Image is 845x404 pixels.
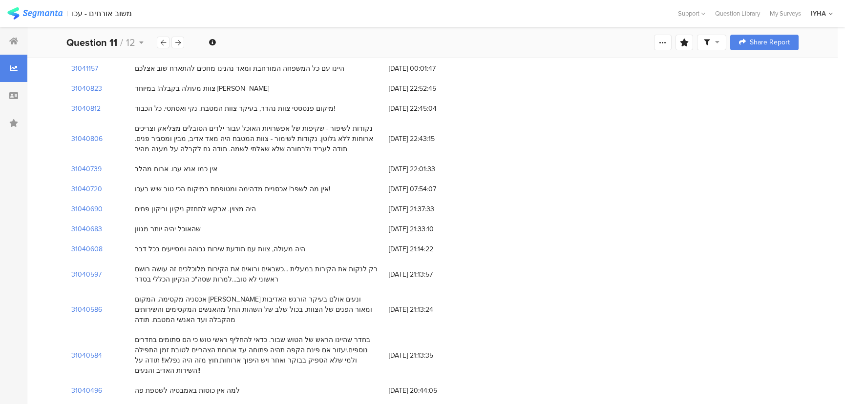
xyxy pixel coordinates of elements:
[71,304,102,315] section: 31040586
[71,244,103,254] section: 31040608
[71,385,102,396] section: 31040496
[135,164,217,174] div: אין כמו אנא עכו. ארוח מהלב
[135,204,256,214] div: היה מצוין. אבקש לתחזק ניקיון וריקון פחים
[389,269,467,280] span: [DATE] 21:13:57
[135,335,379,376] div: בחדר שהיינו הראש של הטוש שבור. כדאי להחליף ראשי טוש כי הם סתומים בחדרים נוספים.יעזור אם פינת הקפה...
[389,134,467,144] span: [DATE] 22:43:15
[135,294,379,325] div: אכסניה מקסימה, המקום [PERSON_NAME] ונעים אולם בעיקר הורגש האדיבות ומאור הפנים של הצוות. בכול שלב ...
[135,83,269,94] div: צוות מעולה בקבלה! במיוחד [PERSON_NAME]
[135,244,305,254] div: היה מעולה, צוות עם תודעת שירות גבוהה ומסייעים בכל דבר
[389,385,467,396] span: [DATE] 20:44:05
[71,134,103,144] section: 31040806
[135,184,330,194] div: אין מה לשפר! אכסניית מדהימה ומטופחת במיקום הכי טוב שיש בעכו!
[389,350,467,361] span: [DATE] 21:13:35
[710,9,765,18] a: Question Library
[72,9,132,18] div: משוב אורחים - עכו
[66,8,68,19] div: |
[750,39,790,46] span: Share Report
[389,184,467,194] span: [DATE] 07:54:07
[135,385,240,396] div: למה אין כוסות באמבטיה לשטפת פה
[135,224,201,234] div: שהאוכל יהיה יותר מגוון
[389,164,467,174] span: [DATE] 22:01:33
[389,304,467,315] span: [DATE] 21:13:24
[71,83,102,94] section: 31040823
[389,103,467,114] span: [DATE] 22:45:04
[389,224,467,234] span: [DATE] 21:33:10
[71,350,102,361] section: 31040584
[135,103,335,114] div: מיקום פנטסטי צוות נהדר, בעיקר צוות המטבח. נקי ואסתטי. כל הכבוד!
[389,204,467,214] span: [DATE] 21:37:33
[71,204,103,214] section: 31040690
[389,63,467,74] span: [DATE] 00:01:47
[811,9,826,18] div: IYHA
[71,184,102,194] section: 31040720
[389,83,467,94] span: [DATE] 22:52:45
[7,7,63,20] img: segmanta logo
[71,269,102,280] section: 31040597
[126,35,135,50] span: 12
[765,9,806,18] a: My Surveys
[135,123,379,154] div: נקודות לשיפור - שקיפות של אפשרויות האוכל עבור ילדים הסובלים מצליאק וצריכים ארוחות ללא גלוטן. נקוד...
[71,103,101,114] section: 31040812
[71,164,102,174] section: 31040739
[71,63,98,74] section: 31041157
[71,224,102,234] section: 31040683
[678,6,705,21] div: Support
[135,63,344,74] div: היינו עם כל המשפחה המורחבת ומאד נהנינו מחכים להתארח שוב אצלכם
[389,244,467,254] span: [DATE] 21:14:22
[66,35,117,50] b: Question 11
[135,264,379,284] div: רק לנקות את הקירות במעלית ...כשבאים ורואים את הקירות מלוכלכים זה עושה רושם ראשוני לא טוב...למרות ...
[120,35,123,50] span: /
